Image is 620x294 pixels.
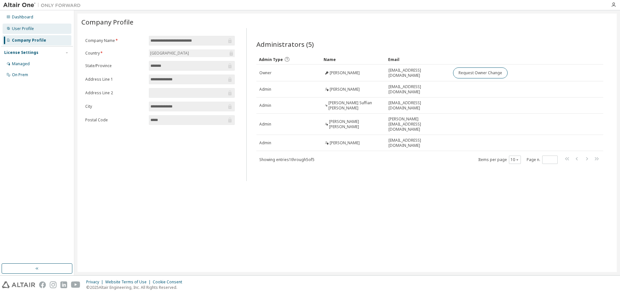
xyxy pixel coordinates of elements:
[105,279,153,285] div: Website Terms of Use
[149,50,190,57] div: [GEOGRAPHIC_DATA]
[39,281,46,288] img: facebook.svg
[50,281,57,288] img: instagram.svg
[259,87,271,92] span: Admin
[85,77,145,82] label: Address Line 1
[478,156,521,164] span: Items per page
[329,119,383,129] span: [PERSON_NAME] [PERSON_NAME]
[527,156,558,164] span: Page n.
[149,49,235,57] div: [GEOGRAPHIC_DATA]
[259,103,271,108] span: Admin
[259,140,271,146] span: Admin
[85,117,145,123] label: Postal Code
[86,285,186,290] p: © 2025 Altair Engineering, Inc. All Rights Reserved.
[2,281,35,288] img: altair_logo.svg
[12,26,34,31] div: User Profile
[388,84,447,95] span: [EMAIL_ADDRESS][DOMAIN_NAME]
[388,117,447,132] span: [PERSON_NAME][EMAIL_ADDRESS][DOMAIN_NAME]
[12,15,33,20] div: Dashboard
[388,138,447,148] span: [EMAIL_ADDRESS][DOMAIN_NAME]
[60,281,67,288] img: linkedin.svg
[259,157,315,162] span: Showing entries 1 through 5 of 5
[85,63,145,68] label: State/Province
[71,281,80,288] img: youtube.svg
[81,17,133,26] span: Company Profile
[4,50,38,55] div: License Settings
[388,100,447,111] span: [EMAIL_ADDRESS][DOMAIN_NAME]
[511,157,519,162] button: 10
[330,87,360,92] span: [PERSON_NAME]
[324,54,383,65] div: Name
[259,122,271,127] span: Admin
[388,54,448,65] div: Email
[85,104,145,109] label: City
[453,67,508,78] button: Request Owner Change
[86,279,105,285] div: Privacy
[256,40,314,49] span: Administrators (5)
[12,38,46,43] div: Company Profile
[3,2,84,8] img: Altair One
[85,90,145,96] label: Address Line 2
[153,279,186,285] div: Cookie Consent
[330,140,360,146] span: [PERSON_NAME]
[259,57,283,62] span: Admin Type
[330,70,360,76] span: [PERSON_NAME]
[328,100,382,111] span: [PERSON_NAME] Suffian [PERSON_NAME]
[12,61,30,66] div: Managed
[388,68,447,78] span: [EMAIL_ADDRESS][DOMAIN_NAME]
[85,51,145,56] label: Country
[259,70,272,76] span: Owner
[85,38,145,43] label: Company Name
[12,72,28,77] div: On Prem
